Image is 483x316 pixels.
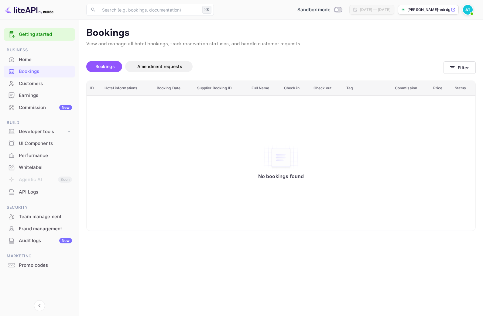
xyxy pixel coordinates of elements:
div: Performance [19,152,72,159]
a: Fraud management [4,223,75,234]
a: Audit logsNew [4,235,75,246]
input: Search (e.g. bookings, documentation) [98,4,200,16]
span: Amendment requests [137,64,182,69]
div: Performance [4,150,75,162]
th: Commission [391,81,430,96]
th: Booking Date [153,81,194,96]
div: Audit logsNew [4,235,75,247]
div: UI Components [19,140,72,147]
th: Check in [280,81,310,96]
th: Hotel informations [101,81,153,96]
div: Audit logs [19,237,72,244]
a: CommissionNew [4,102,75,113]
a: Getting started [19,31,72,38]
div: UI Components [4,138,75,149]
div: Developer tools [19,128,66,135]
div: Whitelabel [4,162,75,173]
span: Marketing [4,253,75,259]
div: Bookings [19,68,72,75]
button: Filter [444,61,476,74]
span: Business [4,47,75,53]
a: Whitelabel [4,162,75,173]
div: New [59,238,72,243]
div: Home [4,54,75,66]
span: Build [4,119,75,126]
div: Fraud management [19,225,72,232]
div: Promo codes [19,262,72,269]
a: Earnings [4,90,75,101]
a: UI Components [4,138,75,149]
a: Customers [4,78,75,89]
div: ⌘K [202,6,211,14]
a: Promo codes [4,259,75,271]
th: Status [451,81,475,96]
span: Sandbox mode [297,6,331,13]
a: Team management [4,211,75,222]
button: Collapse navigation [34,300,45,311]
p: View and manage all hotel bookings, track reservation statuses, and handle customer requests. [86,40,476,48]
img: Adil Tawzer [463,5,473,15]
div: Customers [19,80,72,87]
th: Price [430,81,451,96]
p: No bookings found [258,173,304,179]
p: Bookings [86,27,476,39]
img: LiteAPI logo [5,5,53,15]
th: ID [87,81,101,96]
img: No bookings found [263,145,299,170]
div: Switch to Production mode [295,6,344,13]
div: Getting started [4,28,75,41]
th: Full Name [248,81,280,96]
div: Earnings [19,92,72,99]
div: [DATE] — [DATE] [360,7,390,12]
div: New [59,105,72,110]
table: booking table [87,81,475,231]
div: Customers [4,78,75,90]
span: Security [4,204,75,211]
a: Bookings [4,66,75,77]
a: Performance [4,150,75,161]
div: Team management [19,213,72,220]
div: API Logs [19,189,72,196]
th: Tag [343,81,391,96]
div: CommissionNew [4,102,75,114]
p: [PERSON_NAME]-edrdg.nuit... [407,7,450,12]
div: Home [19,56,72,63]
div: Developer tools [4,126,75,137]
div: account-settings tabs [86,61,444,72]
div: Whitelabel [19,164,72,171]
a: Home [4,54,75,65]
a: API Logs [4,186,75,197]
th: Check out [310,81,343,96]
div: Fraud management [4,223,75,235]
th: Supplier Booking ID [194,81,248,96]
div: Team management [4,211,75,223]
div: Commission [19,104,72,111]
span: Bookings [95,64,115,69]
